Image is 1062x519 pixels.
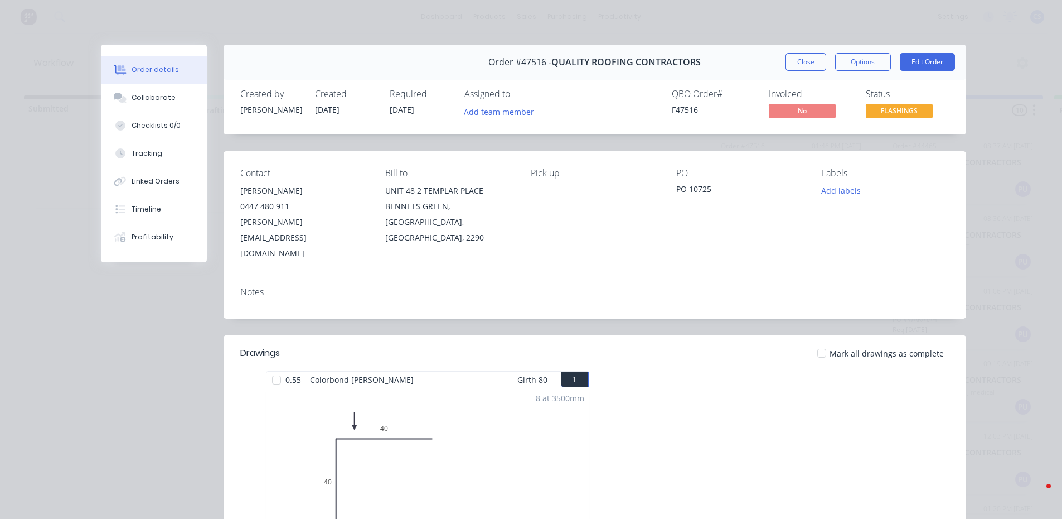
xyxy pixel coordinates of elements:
[132,232,173,242] div: Profitability
[822,168,949,179] div: Labels
[240,183,368,261] div: [PERSON_NAME]0447 480 911[PERSON_NAME][EMAIL_ADDRESS][DOMAIN_NAME]
[672,89,755,99] div: QBO Order #
[866,104,933,121] button: FLASHINGS
[866,89,949,99] div: Status
[101,56,207,84] button: Order details
[240,183,368,199] div: [PERSON_NAME]
[240,199,368,214] div: 0447 480 911
[101,140,207,167] button: Tracking
[785,53,826,71] button: Close
[132,93,176,103] div: Collaborate
[132,204,161,214] div: Timeline
[132,65,179,75] div: Order details
[101,112,207,140] button: Checklists 0/0
[101,223,207,251] button: Profitability
[390,104,414,115] span: [DATE]
[458,104,540,119] button: Add team member
[390,89,451,99] div: Required
[536,392,584,404] div: 8 at 3500mm
[464,104,540,119] button: Add team member
[561,372,589,387] button: 1
[132,176,180,186] div: Linked Orders
[132,148,162,158] div: Tracking
[531,168,658,179] div: Pick up
[464,89,576,99] div: Assigned to
[900,53,955,71] button: Edit Order
[676,168,804,179] div: PO
[866,104,933,118] span: FLASHINGS
[676,183,804,199] div: PO 10725
[101,84,207,112] button: Collaborate
[240,104,302,116] div: [PERSON_NAME]
[488,57,551,68] span: Order #47516 -
[385,168,513,179] div: Bill to
[240,347,280,360] div: Drawings
[769,104,836,118] span: No
[816,183,867,198] button: Add labels
[672,104,755,116] div: F47516
[385,199,513,246] div: BENNETS GREEN, [GEOGRAPHIC_DATA], [GEOGRAPHIC_DATA], 2290
[551,57,701,68] span: QUALITY ROOFING CONTRACTORS
[132,121,181,131] div: Checklists 0/0
[240,287,949,297] div: Notes
[305,372,418,388] span: Colorbond [PERSON_NAME]
[101,167,207,195] button: Linked Orders
[315,104,340,115] span: [DATE]
[240,214,368,261] div: [PERSON_NAME][EMAIL_ADDRESS][DOMAIN_NAME]
[1024,481,1051,508] iframe: Intercom live chat
[385,183,513,199] div: UNIT 48 2 TEMPLAR PLACE
[315,89,376,99] div: Created
[240,168,368,179] div: Contact
[517,372,547,388] span: Girth 80
[835,53,891,71] button: Options
[385,183,513,246] div: UNIT 48 2 TEMPLAR PLACEBENNETS GREEN, [GEOGRAPHIC_DATA], [GEOGRAPHIC_DATA], 2290
[769,89,852,99] div: Invoiced
[101,195,207,223] button: Timeline
[240,89,302,99] div: Created by
[281,372,305,388] span: 0.55
[830,348,944,359] span: Mark all drawings as complete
